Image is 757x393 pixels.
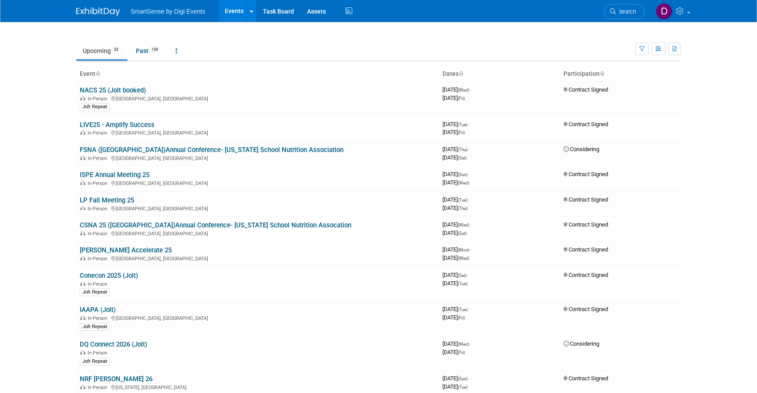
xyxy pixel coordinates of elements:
span: - [470,246,472,253]
img: In-Person Event [80,206,85,210]
span: [DATE] [442,314,465,321]
div: [GEOGRAPHIC_DATA], [GEOGRAPHIC_DATA] [80,179,435,186]
span: SmartSense by Digi Events [131,8,205,15]
a: [PERSON_NAME] Accelerate 25 [80,246,172,254]
span: (Fri) [458,315,465,320]
span: - [470,86,472,93]
span: [DATE] [442,272,469,278]
span: [DATE] [442,246,472,253]
a: Sort by Event Name [96,70,100,77]
img: In-Person Event [80,256,85,260]
span: Considering [563,146,599,152]
span: [DATE] [442,306,470,312]
span: - [470,340,472,347]
span: (Tue) [458,307,467,312]
span: [DATE] [442,375,470,382]
div: [GEOGRAPHIC_DATA], [GEOGRAPHIC_DATA] [80,95,435,102]
span: [DATE] [442,349,465,355]
div: [GEOGRAPHIC_DATA], [GEOGRAPHIC_DATA] [80,205,435,212]
span: In-Person [88,181,110,186]
img: Dan Tiernan [656,3,672,20]
span: [DATE] [442,146,470,152]
div: Jolt Repeat [80,358,110,365]
span: - [469,121,470,127]
img: In-Person Event [80,350,85,354]
span: [DATE] [442,221,472,228]
span: (Sat) [458,231,467,236]
span: - [468,272,469,278]
th: Dates [439,67,560,81]
span: (Wed) [458,256,469,261]
span: (Wed) [458,223,469,227]
span: In-Person [88,156,110,161]
div: [GEOGRAPHIC_DATA], [GEOGRAPHIC_DATA] [80,230,435,237]
span: Contract Signed [563,221,608,228]
a: IAAPA (Jolt) [80,306,116,314]
th: Participation [560,67,681,81]
a: LP Fall Meeting 25 [80,196,134,204]
span: [DATE] [442,86,472,93]
span: - [469,306,470,312]
div: [US_STATE], [GEOGRAPHIC_DATA] [80,383,435,390]
span: (Fri) [458,96,465,101]
a: LIVE25 - Amplify Success [80,121,155,129]
a: Conecon 2025 (Jolt) [80,272,138,280]
span: Search [616,8,636,15]
span: (Tue) [458,198,467,202]
span: - [470,221,472,228]
span: [DATE] [442,129,465,135]
span: Contract Signed [563,306,608,312]
span: In-Person [88,130,110,136]
span: [DATE] [442,196,470,203]
img: In-Person Event [80,281,85,286]
span: (Sat) [458,156,467,160]
a: Sort by Start Date [459,70,463,77]
span: [DATE] [442,205,467,211]
span: (Tue) [458,385,467,389]
span: In-Person [88,256,110,262]
span: (Mon) [458,248,469,252]
a: DQ Connect 2026 (Jolt) [80,340,147,348]
span: (Fri) [458,130,465,135]
a: NACS 25 (Jolt booked) [80,86,146,94]
img: In-Person Event [80,385,85,389]
span: [DATE] [442,383,467,390]
span: (Tue) [458,122,467,127]
a: Past139 [129,42,167,59]
div: [GEOGRAPHIC_DATA], [GEOGRAPHIC_DATA] [80,154,435,161]
span: (Wed) [458,342,469,347]
img: In-Person Event [80,231,85,235]
div: Jolt Repeat [80,288,110,296]
span: Contract Signed [563,171,608,177]
div: Jolt Repeat [80,323,110,331]
span: [DATE] [442,154,467,161]
img: ExhibitDay [76,7,120,16]
span: Considering [563,340,599,347]
span: (Fri) [458,350,465,355]
span: [DATE] [442,95,465,101]
div: Jolt Repeat [80,103,110,111]
span: Contract Signed [563,121,608,127]
span: [DATE] [442,340,472,347]
span: Contract Signed [563,196,608,203]
span: (Wed) [458,181,469,185]
a: Upcoming33 [76,42,127,59]
span: In-Person [88,315,110,321]
span: - [469,146,470,152]
span: Contract Signed [563,272,608,278]
span: (Sun) [458,172,467,177]
span: [DATE] [442,255,469,261]
img: In-Person Event [80,181,85,185]
span: [DATE] [442,171,470,177]
span: Contract Signed [563,246,608,253]
span: [DATE] [442,179,469,186]
a: Search [604,4,644,19]
span: In-Person [88,96,110,102]
span: (Sat) [458,273,467,278]
div: [GEOGRAPHIC_DATA], [GEOGRAPHIC_DATA] [80,255,435,262]
span: [DATE] [442,280,467,287]
a: CSNA 25 ([GEOGRAPHIC_DATA])Annual Conference- [US_STATE] School Nutrition Assocation [80,221,351,229]
a: Sort by Participation Type [600,70,604,77]
span: In-Person [88,206,110,212]
img: In-Person Event [80,130,85,135]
